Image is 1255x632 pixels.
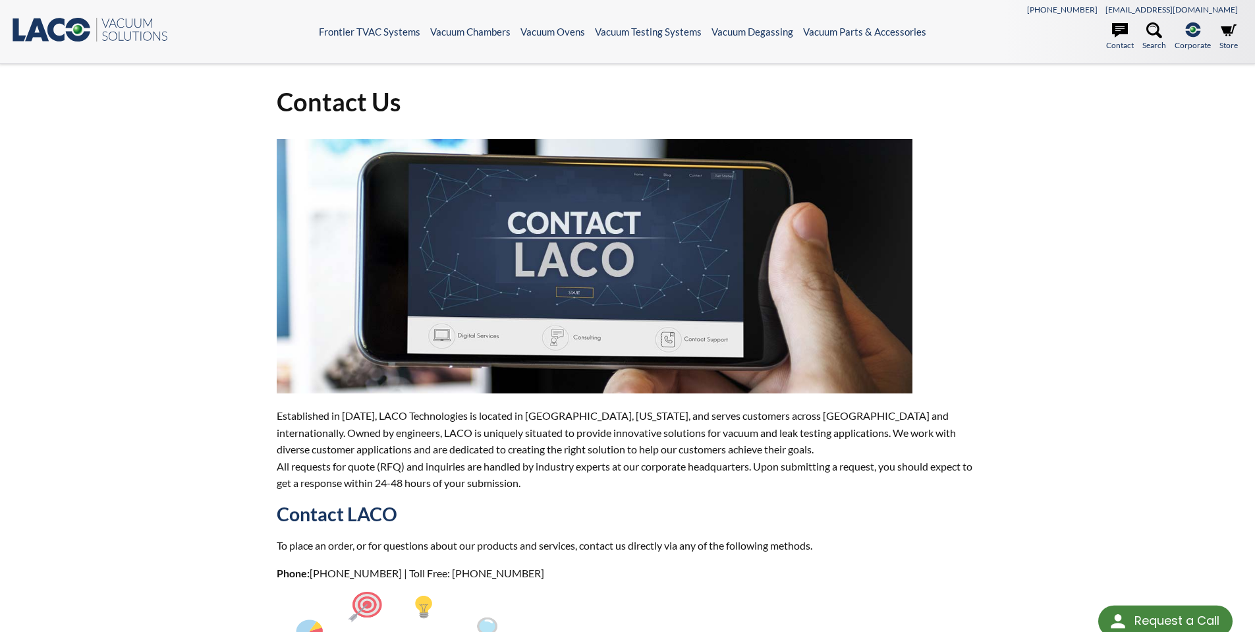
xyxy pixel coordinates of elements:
[1219,22,1238,51] a: Store
[277,86,979,118] h1: Contact Us
[277,407,979,492] p: Established in [DATE], LACO Technologies is located in [GEOGRAPHIC_DATA], [US_STATE], and serves ...
[277,503,397,525] strong: Contact LACO
[1175,39,1211,51] span: Corporate
[277,537,979,554] p: To place an order, or for questions about our products and services, contact us directly via any ...
[1107,611,1129,632] img: round button
[520,26,585,38] a: Vacuum Ovens
[1027,5,1098,14] a: [PHONE_NUMBER]
[1106,22,1134,51] a: Contact
[711,26,793,38] a: Vacuum Degassing
[277,139,912,393] img: ContactUs.jpg
[595,26,702,38] a: Vacuum Testing Systems
[1105,5,1238,14] a: [EMAIL_ADDRESS][DOMAIN_NAME]
[319,26,420,38] a: Frontier TVAC Systems
[1142,22,1166,51] a: Search
[803,26,926,38] a: Vacuum Parts & Accessories
[430,26,511,38] a: Vacuum Chambers
[277,567,310,579] strong: Phone:
[277,565,979,582] p: [PHONE_NUMBER] | Toll Free: [PHONE_NUMBER]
